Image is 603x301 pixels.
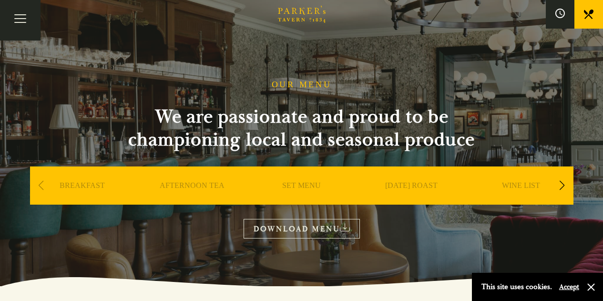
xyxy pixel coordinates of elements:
[111,105,492,151] h2: We are passionate and proud to be championing local and seasonal produce
[282,181,321,219] a: SET MENU
[385,181,438,219] a: [DATE] ROAST
[60,181,105,219] a: BREAKFAST
[30,166,135,233] div: 1 / 9
[586,282,596,292] button: Close and accept
[559,282,579,291] button: Accept
[481,280,552,294] p: This site uses cookies.
[272,80,332,90] h1: OUR MENU
[249,166,354,233] div: 3 / 9
[359,166,464,233] div: 4 / 9
[35,175,48,196] div: Previous slide
[160,181,225,219] a: AFTERNOON TEA
[244,219,360,239] a: DOWNLOAD MENU
[140,166,245,233] div: 2 / 9
[502,181,540,219] a: WINE LIST
[556,175,569,196] div: Next slide
[469,166,573,233] div: 5 / 9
